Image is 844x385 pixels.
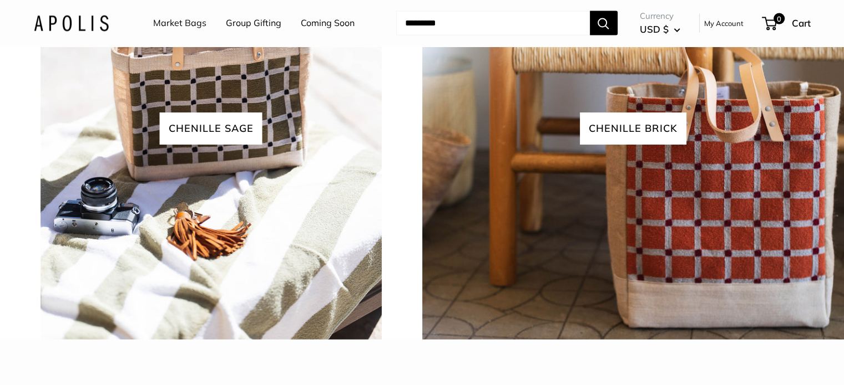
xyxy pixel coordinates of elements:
[580,113,686,145] span: chenille brick
[153,15,206,32] a: Market Bags
[396,11,590,35] input: Search...
[773,13,784,24] span: 0
[640,8,680,24] span: Currency
[590,11,618,35] button: Search
[301,15,355,32] a: Coming Soon
[704,17,744,30] a: My Account
[640,23,669,35] span: USD $
[792,17,811,29] span: Cart
[640,20,680,38] button: USD $
[34,15,109,31] img: Apolis
[160,113,262,145] span: Chenille sage
[763,14,811,32] a: 0 Cart
[226,15,281,32] a: Group Gifting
